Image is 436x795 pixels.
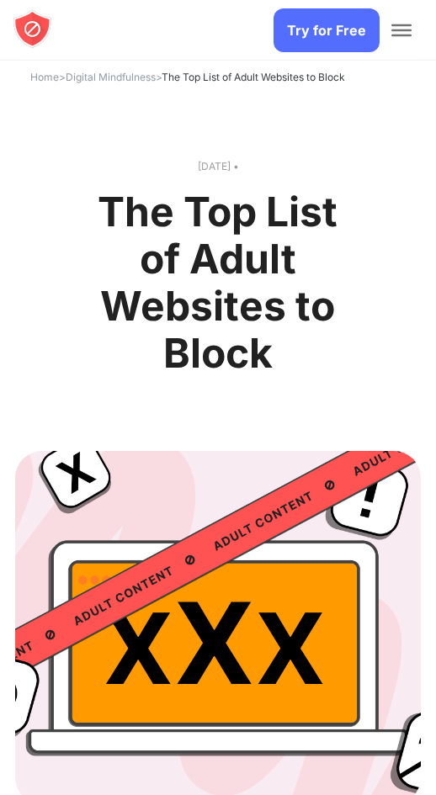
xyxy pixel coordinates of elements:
a: blocksite logo [13,9,52,51]
span: The Top List of Adult Websites to Block [162,71,345,83]
span: > > [30,71,345,83]
img: blocksite logo [13,9,52,49]
text: [DATE] • [15,158,421,175]
a: Try for Free [274,8,380,52]
h1: The Top List of Adult Websites to Block [76,188,359,377]
button: Toggle Menu [391,24,412,36]
a: Home [30,71,59,83]
a: Digital Mindfulness [66,71,156,83]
